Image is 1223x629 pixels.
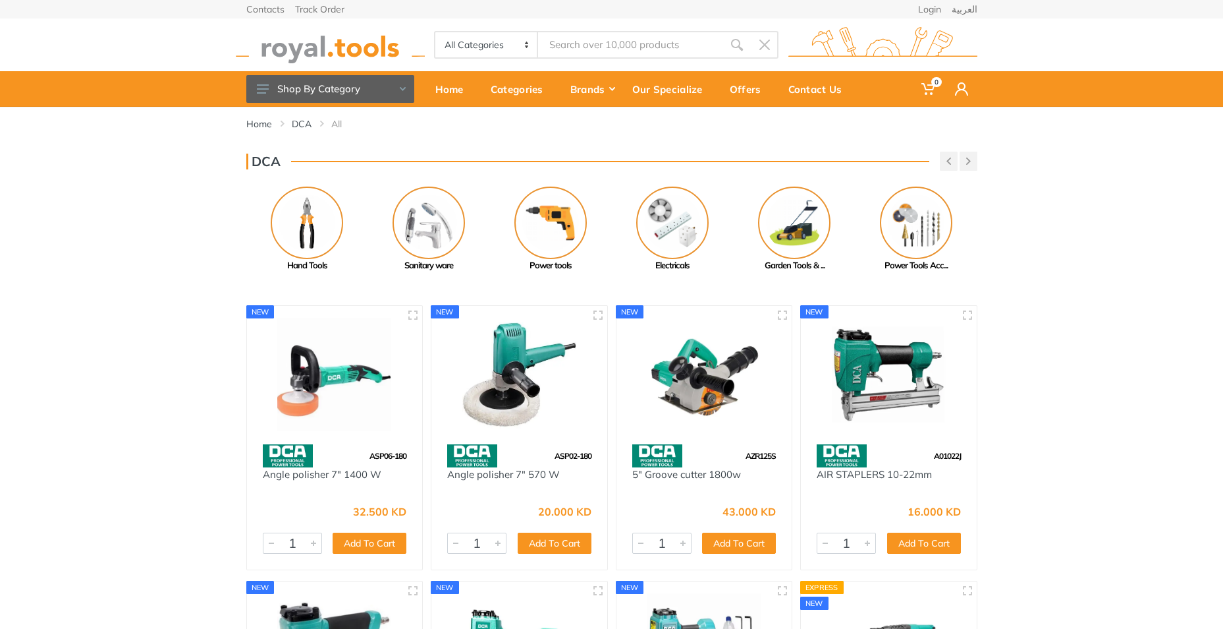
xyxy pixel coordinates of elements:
[246,117,977,131] nav: breadcrumb
[353,506,406,517] div: 32.500 KD
[443,318,595,432] img: Royal Tools - Angle polisher 7
[887,533,961,554] button: Add To Cart
[722,506,776,517] div: 43.000 KD
[236,27,425,63] img: royal.tools Logo
[246,187,368,272] a: Hand Tools
[246,75,414,103] button: Shop By Category
[758,187,830,259] img: Royal - Garden Tools & Accessories
[368,187,490,272] a: Sanitary ware
[623,71,720,107] a: Our Specialize
[538,31,722,59] input: Site search
[514,187,587,259] img: Royal - Power tools
[490,187,612,272] a: Power tools
[912,71,946,107] a: 0
[259,318,411,432] img: Royal Tools - Angle polisher 7
[555,451,591,461] span: ASP02-180
[426,71,481,107] a: Home
[295,5,344,14] a: Track Order
[331,117,362,131] li: All
[628,318,780,432] img: Royal Tools - 5
[856,187,977,272] a: Power Tools Acc...
[263,444,313,467] img: 58.webp
[720,75,779,103] div: Offers
[447,444,497,467] img: 58.webp
[292,117,312,131] a: DCA
[636,187,709,259] img: Royal - Electricals
[447,468,560,481] a: Angle polisher 7" 570 W
[333,533,406,554] button: Add To Cart
[435,32,539,57] select: Category
[271,187,343,259] img: Royal - Hand Tools
[734,259,856,272] div: Garden Tools & ...
[856,259,977,272] div: Power Tools Acc...
[368,259,490,272] div: Sanitary ware
[779,75,860,103] div: Contact Us
[612,187,734,272] a: Electricals
[246,5,285,14] a: Contacts
[918,5,941,14] a: Login
[616,305,644,318] div: new
[561,75,623,103] div: Brands
[800,305,829,318] div: new
[263,468,381,481] a: Angle polisher 7" 1400 W
[779,71,860,107] a: Contact Us
[800,597,829,610] div: new
[788,27,977,63] img: royal.tools Logo
[908,506,961,517] div: 16.000 KD
[616,581,644,594] div: new
[246,117,272,131] a: Home
[538,506,591,517] div: 20.000 KD
[800,581,844,594] div: Express
[623,75,720,103] div: Our Specialize
[813,318,965,432] img: Royal Tools - AIR STAPLERS 10-22mm
[952,5,977,14] a: العربية
[481,71,561,107] a: Categories
[490,259,612,272] div: Power tools
[720,71,779,107] a: Offers
[431,305,459,318] div: new
[246,305,275,318] div: new
[817,468,932,481] a: AIR STAPLERS 10-22mm
[632,468,741,481] a: 5" Groove cutter 1800w
[702,533,776,554] button: Add To Cart
[246,259,368,272] div: Hand Tools
[481,75,561,103] div: Categories
[369,451,406,461] span: ASP06-180
[934,451,961,461] span: A01022J
[817,444,867,467] img: 58.webp
[612,259,734,272] div: Electricals
[931,77,942,87] span: 0
[426,75,481,103] div: Home
[393,187,465,259] img: Royal - Sanitary ware
[246,581,275,594] div: new
[431,581,459,594] div: new
[518,533,591,554] button: Add To Cart
[632,444,682,467] img: 58.webp
[734,187,856,272] a: Garden Tools & ...
[880,187,952,259] img: Royal - Power Tools Accessories
[746,451,776,461] span: AZR125S
[246,154,281,169] h3: DCA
